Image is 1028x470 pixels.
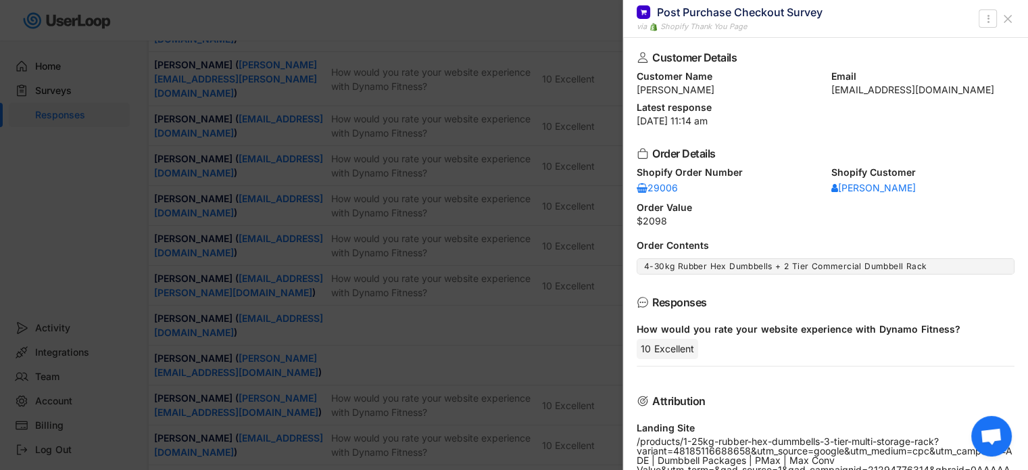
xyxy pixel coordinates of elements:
div: Post Purchase Checkout Survey [657,5,823,20]
div: [DATE] 11:14 am [637,116,1014,126]
div: Order Contents [637,241,1014,250]
div: [PERSON_NAME] [831,183,916,193]
div: Customer Details [652,52,993,63]
a: 29006 [637,181,678,195]
div: Order Details [652,148,993,159]
div: Customer Name [637,72,821,81]
a: Open chat [971,416,1012,456]
button:  [981,11,995,27]
div: Latest response [637,103,1014,112]
div: Shopify Customer [831,168,1015,177]
div: [EMAIL_ADDRESS][DOMAIN_NAME] [831,85,1015,95]
div: $2098 [637,216,1014,226]
text:  [987,11,989,26]
div: How would you rate your website experience with Dynamo Fitness? [637,323,1004,335]
div: Email [831,72,1015,81]
div: Responses [652,297,993,308]
div: Attribution [652,396,993,406]
div: via [637,21,647,32]
div: Landing Site [637,423,1014,433]
div: [PERSON_NAME] [637,85,821,95]
div: Order Value [637,203,1014,212]
div: 29006 [637,183,678,193]
div: Shopify Thank You Page [660,21,747,32]
div: Shopify Order Number [637,168,821,177]
img: 1156660_ecommerce_logo_shopify_icon%20%281%29.png [650,23,658,31]
div: 10 Excellent [637,339,698,359]
a: [PERSON_NAME] [831,181,916,195]
div: 4-30kg Rubber Hex Dumbbells + 2 Tier Commercial Dumbbell Rack [644,261,1007,272]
